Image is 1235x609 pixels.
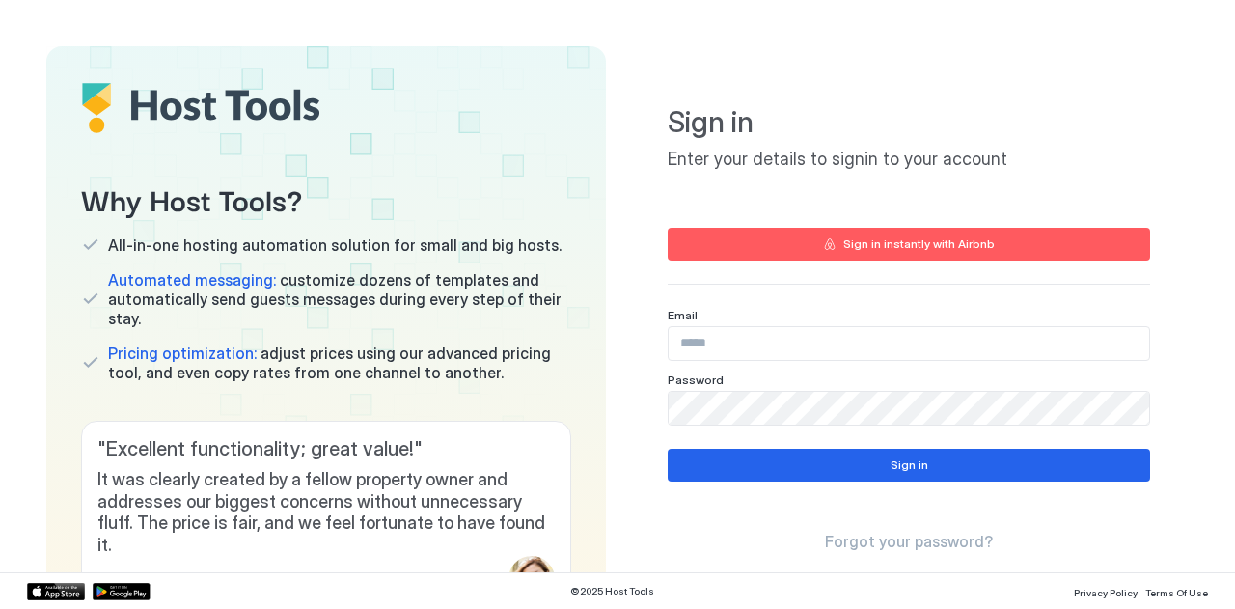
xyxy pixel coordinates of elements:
[668,373,724,387] span: Password
[843,235,995,253] div: Sign in instantly with Airbnb
[108,235,562,255] span: All-in-one hosting automation solution for small and big hosts.
[81,177,571,220] span: Why Host Tools?
[108,270,276,290] span: Automated messaging:
[108,270,571,328] span: customize dozens of templates and automatically send guests messages during every step of their s...
[108,344,257,363] span: Pricing optimization:
[1145,587,1208,598] span: Terms Of Use
[669,392,1149,425] input: Input Field
[668,149,1150,171] span: Enter your details to signin to your account
[27,583,85,600] a: App Store
[668,308,698,322] span: Email
[668,104,1150,141] span: Sign in
[97,469,555,556] span: It was clearly created by a fellow property owner and addresses our biggest concerns without unne...
[825,532,993,551] span: Forgot your password?
[668,449,1150,482] button: Sign in
[108,344,571,382] span: adjust prices using our advanced pricing tool, and even copy rates from one channel to another.
[97,437,555,461] span: " Excellent functionality; great value! "
[508,556,555,602] div: profile
[1145,581,1208,601] a: Terms Of Use
[93,583,151,600] a: Google Play Store
[1074,587,1138,598] span: Privacy Policy
[570,585,654,597] span: © 2025 Host Tools
[669,327,1149,360] input: Input Field
[1074,581,1138,601] a: Privacy Policy
[668,228,1150,261] button: Sign in instantly with Airbnb
[891,457,928,474] div: Sign in
[825,532,993,552] a: Forgot your password?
